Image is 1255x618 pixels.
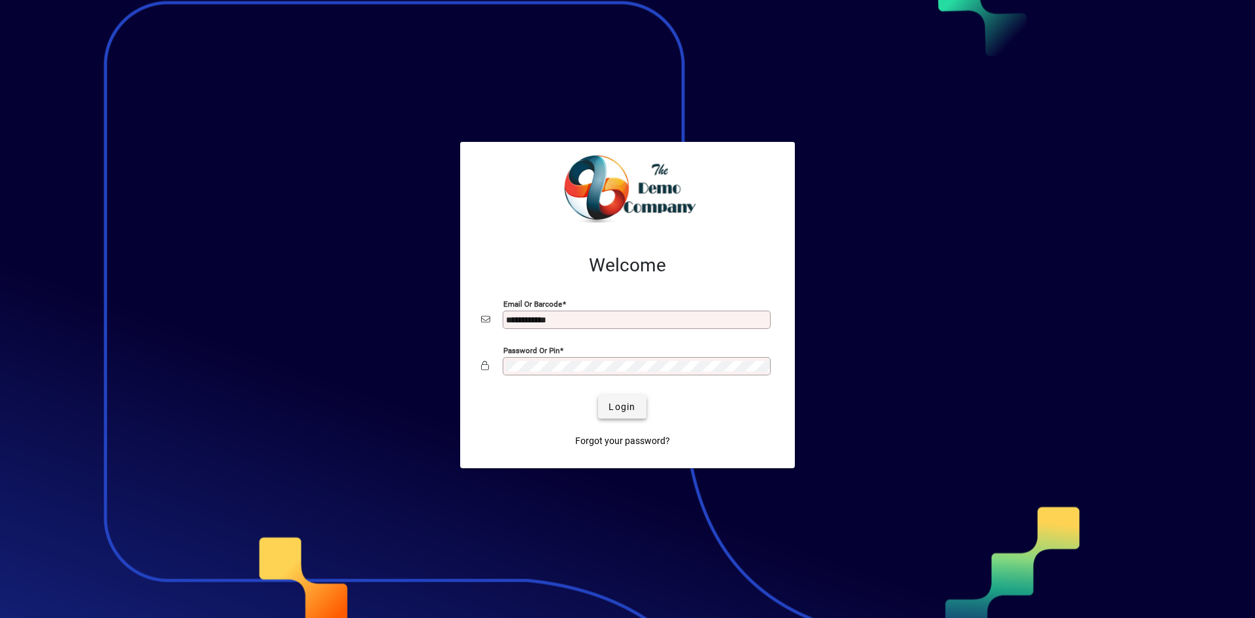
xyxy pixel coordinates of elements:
mat-label: Email or Barcode [503,300,562,309]
a: Forgot your password? [570,429,675,453]
button: Login [598,395,646,419]
h2: Welcome [481,254,774,277]
span: Forgot your password? [575,434,670,448]
mat-label: Password or Pin [503,346,560,355]
span: Login [609,400,635,414]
